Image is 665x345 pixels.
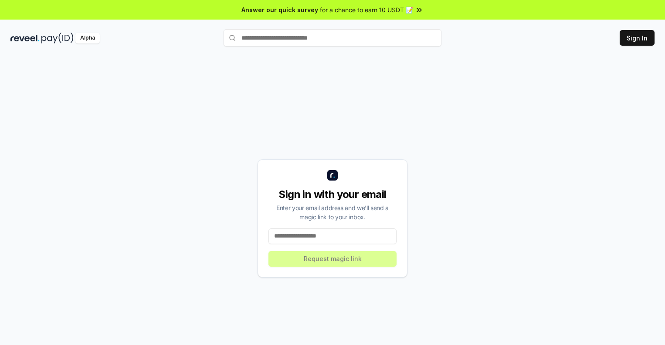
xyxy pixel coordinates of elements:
[75,33,100,44] div: Alpha
[320,5,413,14] span: for a chance to earn 10 USDT 📝
[268,188,397,201] div: Sign in with your email
[620,30,655,46] button: Sign In
[241,5,318,14] span: Answer our quick survey
[327,170,338,181] img: logo_small
[10,33,40,44] img: reveel_dark
[268,203,397,221] div: Enter your email address and we’ll send a magic link to your inbox.
[41,33,74,44] img: pay_id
